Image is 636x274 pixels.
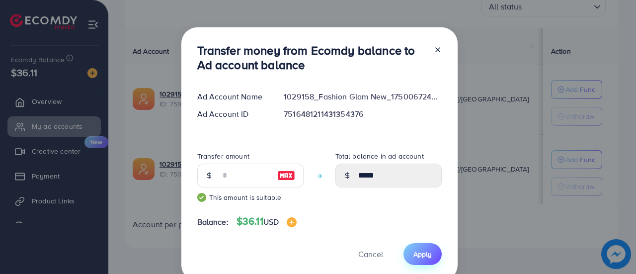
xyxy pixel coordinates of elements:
[197,216,229,228] span: Balance:
[403,243,442,265] button: Apply
[276,108,449,120] div: 7516481211431354376
[197,192,304,202] small: This amount is suitable
[346,243,396,265] button: Cancel
[197,193,206,202] img: guide
[189,91,276,102] div: Ad Account Name
[237,215,297,228] h4: $36.11
[197,151,249,161] label: Transfer amount
[197,43,426,72] h3: Transfer money from Ecomdy balance to Ad account balance
[189,108,276,120] div: Ad Account ID
[335,151,424,161] label: Total balance in ad account
[358,249,383,260] span: Cancel
[276,91,449,102] div: 1029158_Fashion Glam New_1750067246612
[287,217,297,227] img: image
[263,216,279,227] span: USD
[277,170,295,182] img: image
[413,249,432,259] span: Apply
